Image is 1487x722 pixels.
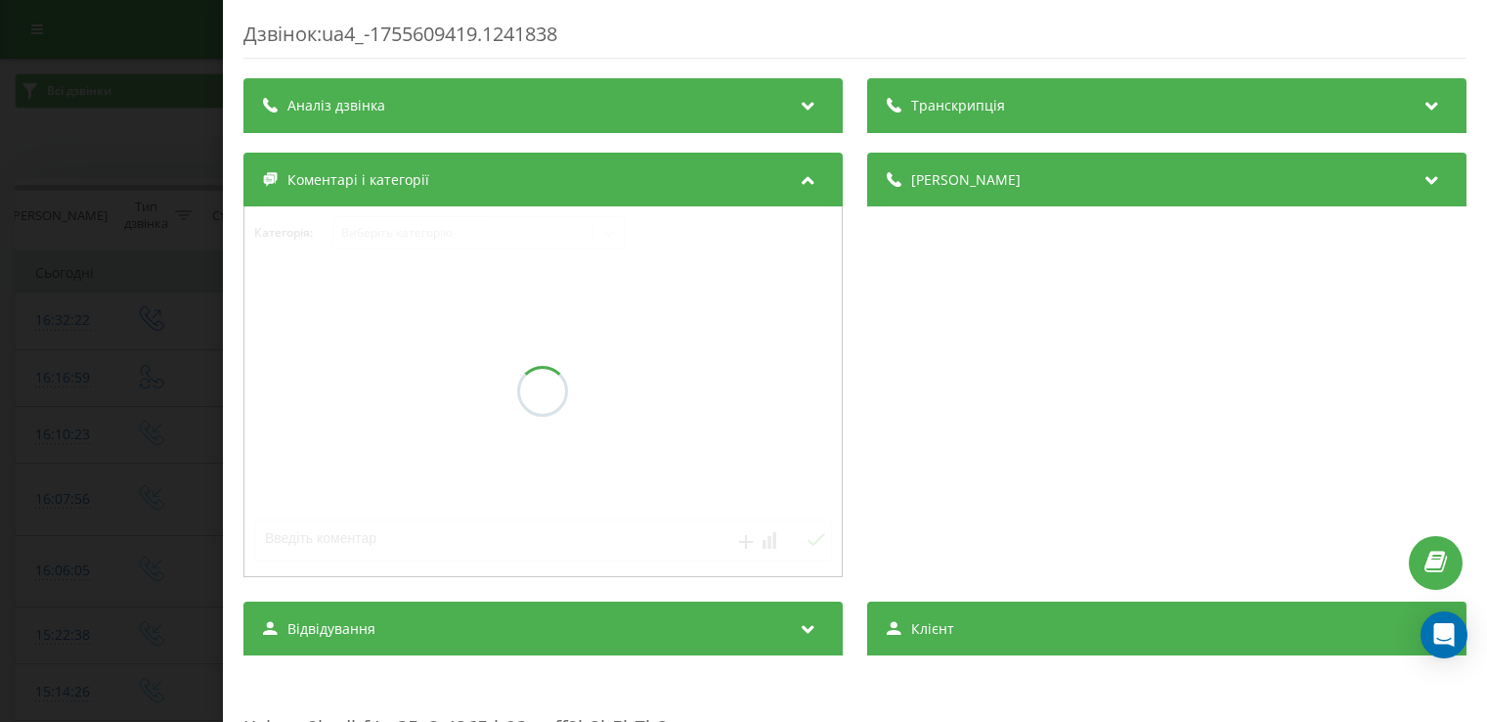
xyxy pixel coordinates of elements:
span: [PERSON_NAME] [911,170,1021,190]
div: Open Intercom Messenger [1421,611,1467,658]
div: Дзвінок : ua4_-1755609419.1241838 [243,21,1466,59]
span: Аналіз дзвінка [287,96,385,115]
span: Коментарі і категорії [287,170,429,190]
span: Клієнт [911,619,954,639]
span: Відвідування [287,619,375,639]
span: Транскрипція [911,96,1005,115]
